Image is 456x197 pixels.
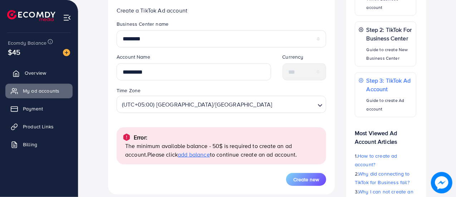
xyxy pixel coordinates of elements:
[63,14,71,22] img: menu
[121,98,274,111] span: (UTC+05:00) [GEOGRAPHIC_DATA]/[GEOGRAPHIC_DATA]
[117,87,141,94] label: Time Zone
[8,47,20,57] span: $45
[5,84,73,98] a: My ad accounts
[5,102,73,116] a: Payment
[355,123,416,146] p: Most Viewed Ad Account Articles
[355,152,416,169] p: 1.
[355,152,397,168] span: How to create ad account?
[286,173,326,186] button: Create new
[147,151,297,158] span: Please click to continue create an ad account.
[117,96,326,113] div: Search for option
[283,53,327,63] legend: Currency
[23,141,37,148] span: Billing
[125,142,320,159] p: The minimum available balance - 50$ is required to create an ad account.
[23,105,43,112] span: Payment
[178,151,210,158] span: add balance
[367,25,412,43] p: Step 2: TikTok For Business Center
[367,96,412,113] p: Guide to create Ad account
[117,6,326,15] p: Create a TikTok Ad account
[25,69,46,77] span: Overview
[63,49,70,56] img: image
[122,133,131,142] img: alert
[275,98,315,111] input: Search for option
[23,123,54,130] span: Product Links
[355,170,410,186] span: Why did connecting to TikTok for Business fail?
[23,87,59,94] span: My ad accounts
[5,137,73,152] a: Billing
[5,66,73,80] a: Overview
[367,76,412,93] p: Step 3: TikTok Ad Account
[134,133,147,142] p: Error:
[117,53,271,63] legend: Account Name
[8,39,46,46] span: Ecomdy Balance
[5,119,73,134] a: Product Links
[431,172,452,193] img: image
[355,169,416,187] p: 2.
[293,176,319,183] span: Create new
[7,10,55,21] img: logo
[117,20,326,30] legend: Business Center name
[367,45,412,63] p: Guide to create New Business Center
